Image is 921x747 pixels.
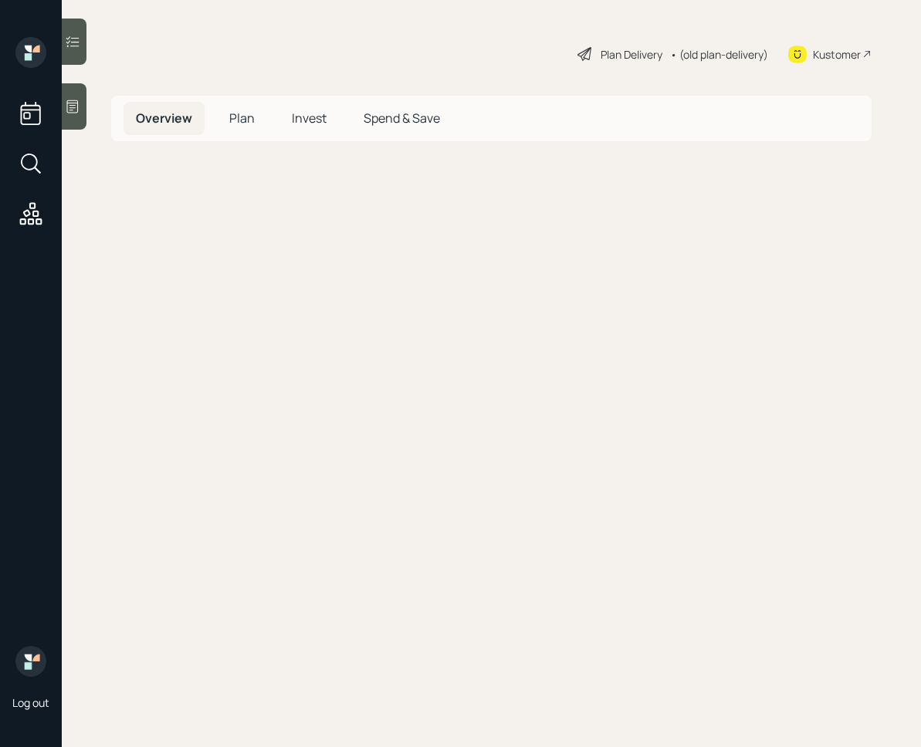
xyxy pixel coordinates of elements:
[12,695,49,710] div: Log out
[364,110,440,127] span: Spend & Save
[15,646,46,677] img: retirable_logo.png
[813,46,861,63] div: Kustomer
[601,46,662,63] div: Plan Delivery
[292,110,327,127] span: Invest
[670,46,768,63] div: • (old plan-delivery)
[136,110,192,127] span: Overview
[229,110,255,127] span: Plan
